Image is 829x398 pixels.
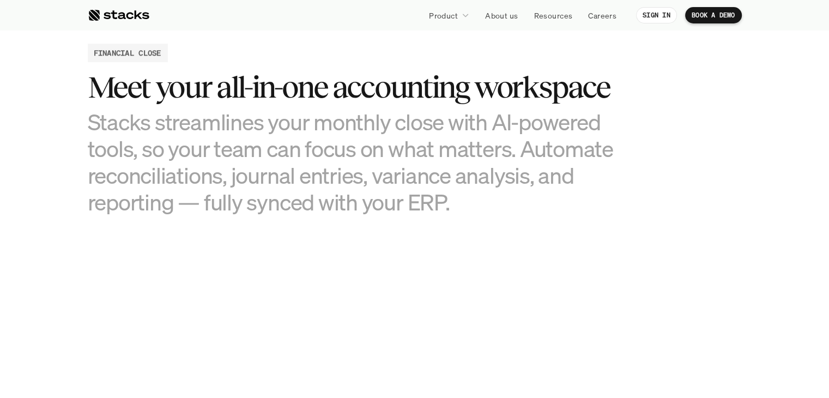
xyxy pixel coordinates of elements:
[582,5,623,25] a: Careers
[636,7,677,23] a: SIGN IN
[129,252,177,260] a: Privacy Policy
[94,47,161,58] h2: FINANCIAL CLOSE
[527,5,579,25] a: Resources
[88,70,633,104] h3: Meet your all-in-one accounting workspace
[485,10,518,21] p: About us
[479,5,524,25] a: About us
[429,10,458,21] p: Product
[692,11,735,19] p: BOOK A DEMO
[643,11,670,19] p: SIGN IN
[88,108,633,216] h3: Stacks streamlines your monthly close with AI-powered tools, so your team can focus on what matte...
[685,7,742,23] a: BOOK A DEMO
[588,10,616,21] p: Careers
[534,10,572,21] p: Resources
